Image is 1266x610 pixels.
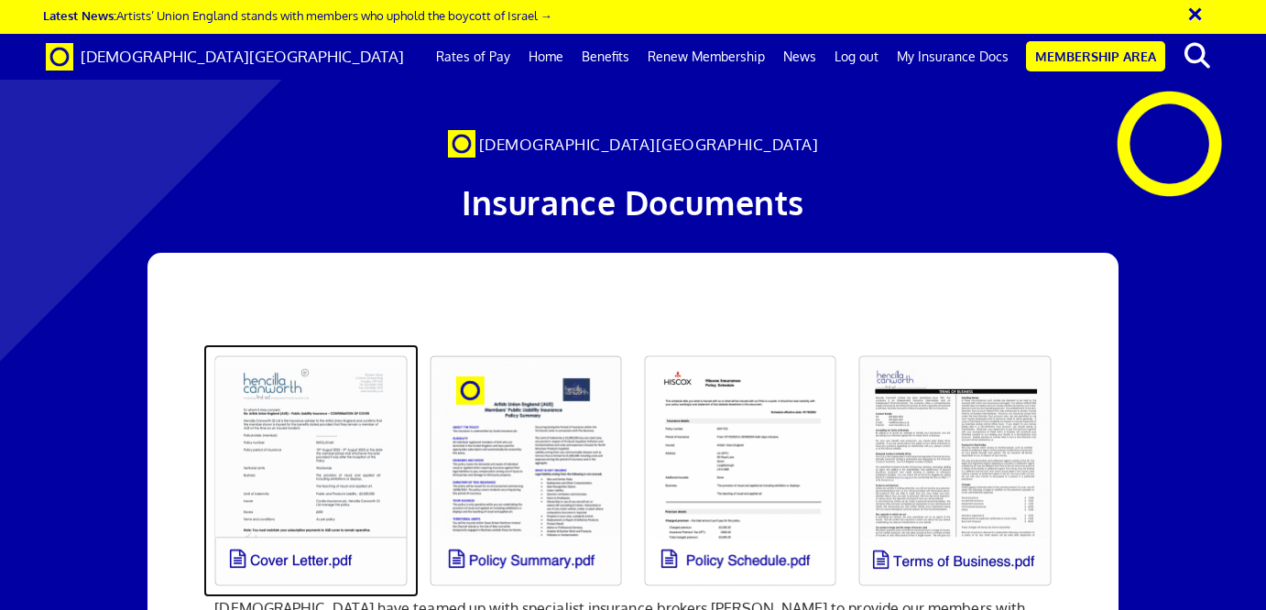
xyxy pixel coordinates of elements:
span: [DEMOGRAPHIC_DATA][GEOGRAPHIC_DATA] [479,135,819,154]
span: [DEMOGRAPHIC_DATA][GEOGRAPHIC_DATA] [81,47,404,66]
span: Insurance Documents [462,181,804,223]
a: My Insurance Docs [888,34,1018,80]
a: Log out [825,34,888,80]
a: Rates of Pay [427,34,519,80]
a: Brand [DEMOGRAPHIC_DATA][GEOGRAPHIC_DATA] [32,34,418,80]
strong: Latest News: [43,7,116,23]
a: News [774,34,825,80]
button: search [1169,37,1225,75]
a: Renew Membership [638,34,774,80]
a: Benefits [573,34,638,80]
a: Membership Area [1026,41,1165,71]
a: Latest News:Artists’ Union England stands with members who uphold the boycott of Israel → [43,7,552,23]
a: Home [519,34,573,80]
